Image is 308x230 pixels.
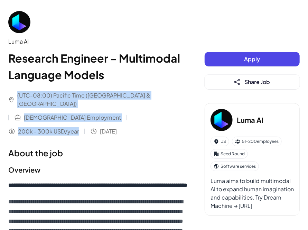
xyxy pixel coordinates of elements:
img: Lu [8,11,30,33]
div: Seed Round [211,149,248,159]
div: Luma aims to build multimodal AI to expand human imagination and capabilities. Try Dream Machine ... [211,177,294,210]
div: Luma AI [8,37,191,46]
span: [DEMOGRAPHIC_DATA] Employment [24,113,121,122]
span: Share Job [245,78,270,85]
h1: Research Engineer - Multimodal Language Models [8,50,191,83]
span: [DATE] [100,127,117,136]
span: Apply [244,55,260,63]
h2: Overview [8,165,191,175]
button: Apply [205,52,300,66]
span: (UTC-08:00) Pacific Time ([GEOGRAPHIC_DATA] & [GEOGRAPHIC_DATA]) [17,91,191,108]
span: 200k - 300k USD/year [18,127,79,136]
h1: About the job [8,147,191,159]
button: Share Job [205,75,300,89]
h3: Luma AI [237,115,263,125]
img: Lu [211,109,233,131]
div: 51-200 employees [232,137,282,146]
div: Software services [211,162,259,171]
div: US [211,137,229,146]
